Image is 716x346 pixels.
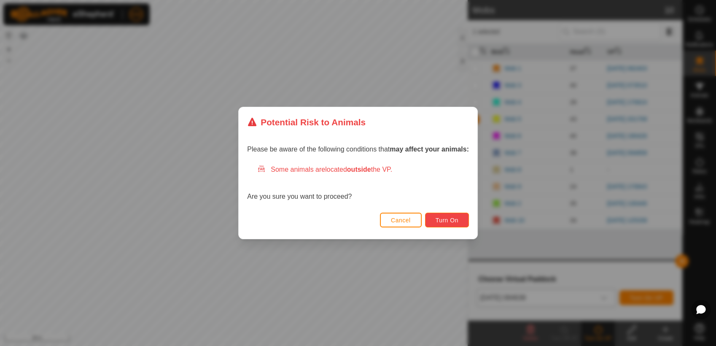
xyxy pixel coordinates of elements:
[390,146,469,153] strong: may affect your animals:
[380,213,422,227] button: Cancel
[391,217,411,224] span: Cancel
[247,146,469,153] span: Please be aware of the following conditions that
[325,166,392,173] span: located the VP.
[436,217,458,224] span: Turn On
[247,165,469,202] div: Are you sure you want to proceed?
[247,116,366,129] div: Potential Risk to Animals
[257,165,469,175] div: Some animals are
[425,213,469,227] button: Turn On
[347,166,371,173] strong: outside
